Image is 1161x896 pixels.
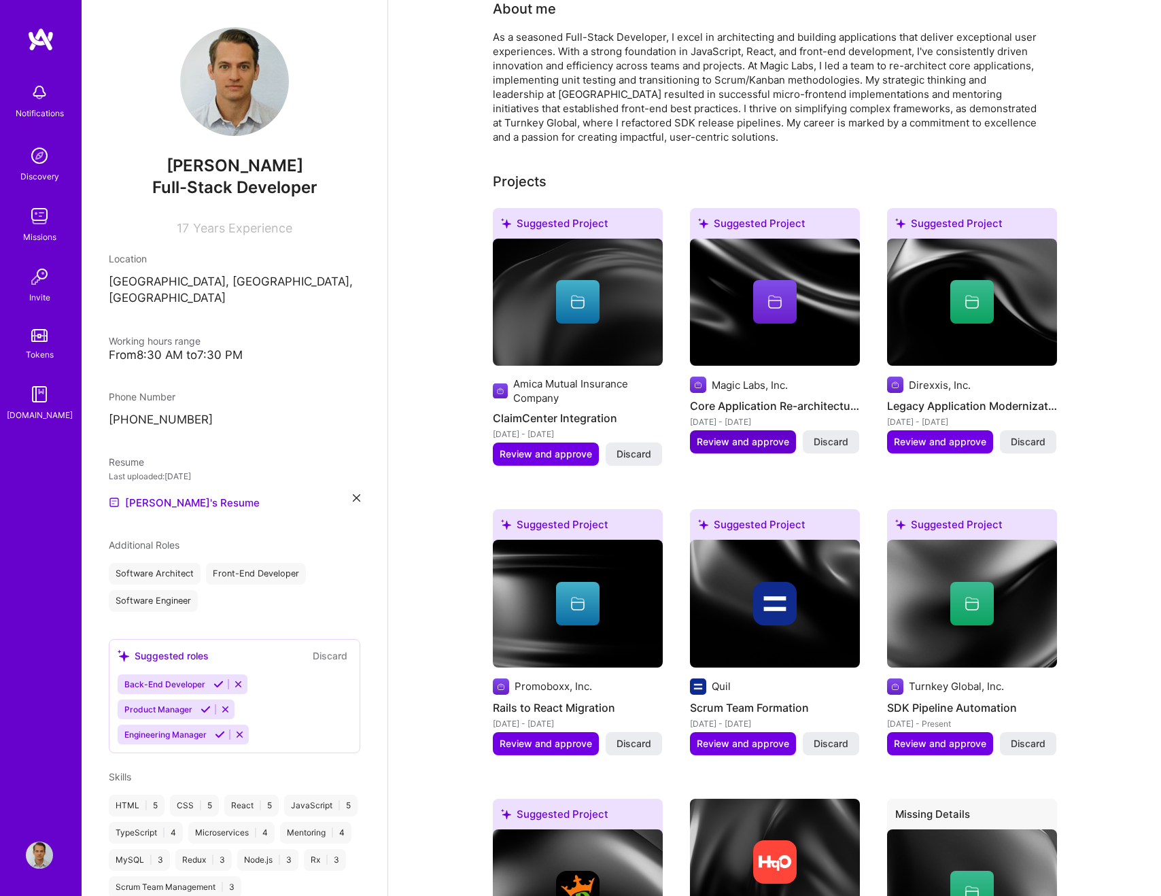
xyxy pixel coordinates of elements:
span: 17 [177,221,189,235]
img: Company logo [887,377,903,393]
div: [DATE] - [DATE] [493,717,663,731]
img: cover [887,540,1057,668]
img: cover [493,239,663,366]
div: MySQL 3 [109,849,170,871]
span: | [326,855,328,865]
span: | [150,855,152,865]
div: CSS 5 [170,795,219,816]
i: icon Close [353,494,360,502]
i: Accept [215,729,225,740]
h4: Scrum Team Formation [690,699,860,717]
span: Discard [814,435,848,449]
div: Discovery [20,169,59,184]
img: teamwork [26,203,53,230]
button: Review and approve [493,732,599,755]
div: Suggested roles [118,649,209,663]
div: React 5 [224,795,279,816]
div: Suggested Project [887,509,1057,545]
img: cover [690,540,860,668]
p: [GEOGRAPHIC_DATA], [GEOGRAPHIC_DATA], [GEOGRAPHIC_DATA] [109,274,360,307]
span: Back-End Developer [124,679,205,689]
button: Discard [1000,732,1056,755]
span: Review and approve [894,737,986,751]
button: Discard [606,443,662,466]
div: Suggested Project [690,208,860,244]
span: Review and approve [894,435,986,449]
img: User Avatar [26,842,53,869]
div: Turnkey Global, Inc. [909,679,1004,693]
div: Rx 3 [304,849,346,871]
img: Company logo [493,678,509,695]
span: | [254,827,257,838]
span: Product Manager [124,704,192,714]
span: [PERSON_NAME] [109,156,360,176]
a: [PERSON_NAME]'s Resume [109,494,260,511]
span: | [211,855,214,865]
div: Missing Details [887,799,1057,835]
h4: Rails to React Migration [493,699,663,717]
span: Full-Stack Developer [152,177,317,197]
span: | [278,855,281,865]
div: Suggested Project [690,509,860,545]
div: Suggested Project [493,799,663,835]
div: Promoboxx, Inc. [515,679,592,693]
div: Location [109,252,360,266]
i: icon SuggestedTeams [698,519,708,530]
button: Review and approve [887,430,993,453]
div: As a seasoned Full-Stack Developer, I excel in architecting and building applications that delive... [493,30,1037,144]
div: From 8:30 AM to 7:30 PM [109,348,360,362]
div: Projects [493,171,547,192]
button: Review and approve [690,732,796,755]
button: Discard [606,732,662,755]
i: icon SuggestedTeams [501,809,511,819]
div: Tokens [26,347,54,362]
div: Suggested Project [493,208,663,244]
img: Company logo [493,383,508,399]
div: Suggested Project [887,208,1057,244]
h4: SDK Pipeline Automation [887,699,1057,717]
div: HTML 5 [109,795,164,816]
button: Discard [803,732,859,755]
i: icon SuggestedTeams [118,650,129,661]
span: Working hours range [109,335,201,347]
div: Last uploaded: [DATE] [109,469,360,483]
div: [DOMAIN_NAME] [7,408,73,422]
img: cover [887,239,1057,366]
div: Direxxis, Inc. [909,378,971,392]
span: Phone Number [109,391,175,402]
div: TypeScript 4 [109,822,183,844]
div: Front-End Developer [206,563,306,585]
span: Discard [1011,737,1045,751]
span: | [145,800,148,811]
span: Review and approve [697,737,789,751]
div: Invite [29,290,50,305]
div: [DATE] - Present [887,717,1057,731]
i: Reject [220,704,230,714]
div: [DATE] - [DATE] [493,427,663,441]
i: icon SuggestedTeams [895,218,905,228]
i: icon SuggestedTeams [501,218,511,228]
a: User Avatar [22,842,56,869]
span: | [338,800,341,811]
span: Review and approve [500,447,592,461]
img: Company logo [690,377,706,393]
div: Redux 3 [175,849,232,871]
i: icon SuggestedTeams [895,519,905,530]
div: JavaScript 5 [284,795,358,816]
img: Company logo [753,840,797,884]
span: Skills [109,771,131,782]
img: cover [690,239,860,366]
button: Review and approve [493,443,599,466]
span: Additional Roles [109,539,179,551]
div: Software Engineer [109,590,198,612]
span: Discard [1011,435,1045,449]
p: [PHONE_NUMBER] [109,412,360,428]
i: Accept [213,679,224,689]
i: Accept [201,704,211,714]
div: Suggested Project [493,509,663,545]
span: Discard [617,737,651,751]
div: Microservices 4 [188,822,275,844]
i: icon SuggestedTeams [698,218,708,228]
i: icon SuggestedTeams [501,519,511,530]
div: Magic Labs, Inc. [712,378,788,392]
